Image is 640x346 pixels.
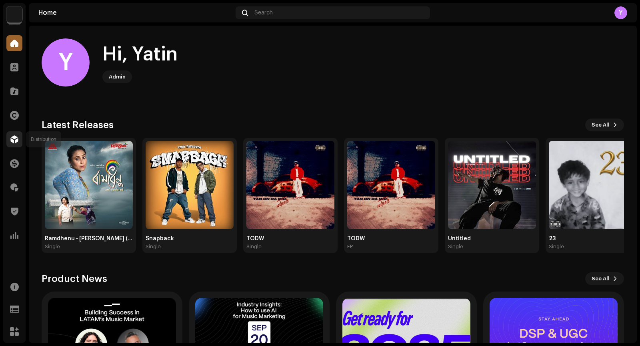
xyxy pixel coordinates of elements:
div: TODW [347,235,435,242]
img: 3f7b718a-87f9-4c4c-a5f8-436470cd1223 [347,141,435,229]
button: See All [585,272,624,285]
span: See All [592,117,610,133]
div: Single [246,243,262,250]
div: Single [45,243,60,250]
button: See All [585,119,624,131]
div: Single [448,243,463,250]
div: Untitled [448,235,536,242]
div: Admin [109,72,126,82]
div: Y [614,6,627,19]
div: Home [38,10,232,16]
img: 221e6720-2f51-40f0-9b04-30371ece0b09 [146,141,234,229]
img: 831c7e41-3535-45d3-8492-572beb51606d [549,141,637,229]
div: Single [549,243,564,250]
div: Y [42,38,90,86]
div: TODW [246,235,334,242]
div: Hi, Yatin [102,42,178,67]
h3: Product News [42,272,107,285]
div: EP [347,243,353,250]
img: 2b5fae8c-2dff-4a18-9ebf-b4da966c684e [45,141,133,229]
div: Single [146,243,161,250]
h3: Latest Releases [42,119,114,131]
span: See All [592,271,610,287]
img: 5f737fe3-91ec-4122-8225-6261ffc95c18 [246,141,334,229]
div: Snapback [146,235,234,242]
span: Search [254,10,273,16]
div: Ramdhenu - [PERSON_NAME] ([DEMOGRAPHIC_DATA]) [45,235,133,242]
img: 5d9697eb-4e7c-4db3-8524-cc69630b781a [448,141,536,229]
div: 23 [549,235,637,242]
img: 5e0b14aa-8188-46af-a2b3-2644d628e69a [6,6,22,22]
